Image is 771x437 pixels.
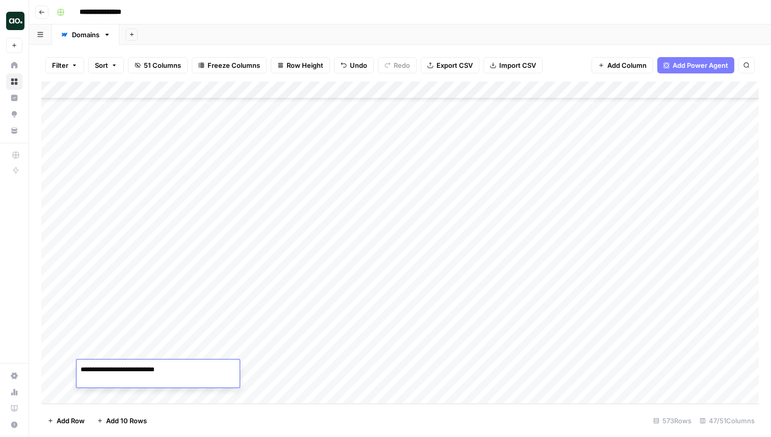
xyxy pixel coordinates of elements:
[483,57,543,73] button: Import CSV
[6,368,22,384] a: Settings
[6,122,22,139] a: Your Data
[350,60,367,70] span: Undo
[436,60,473,70] span: Export CSV
[6,73,22,90] a: Browse
[6,57,22,73] a: Home
[128,57,188,73] button: 51 Columns
[91,413,153,429] button: Add 10 Rows
[208,60,260,70] span: Freeze Columns
[334,57,374,73] button: Undo
[287,60,323,70] span: Row Height
[499,60,536,70] span: Import CSV
[6,400,22,417] a: Learning Hub
[144,60,181,70] span: 51 Columns
[607,60,647,70] span: Add Column
[106,416,147,426] span: Add 10 Rows
[378,57,417,73] button: Redo
[6,106,22,122] a: Opportunities
[421,57,479,73] button: Export CSV
[41,413,91,429] button: Add Row
[192,57,267,73] button: Freeze Columns
[271,57,330,73] button: Row Height
[592,57,653,73] button: Add Column
[649,413,696,429] div: 573 Rows
[394,60,410,70] span: Redo
[52,24,119,45] a: Domains
[696,413,759,429] div: 47/51 Columns
[52,60,68,70] span: Filter
[72,30,99,40] div: Domains
[6,12,24,30] img: AO Internal Ops Logo
[6,384,22,400] a: Usage
[657,57,734,73] button: Add Power Agent
[6,8,22,34] button: Workspace: AO Internal Ops
[57,416,85,426] span: Add Row
[673,60,728,70] span: Add Power Agent
[6,417,22,433] button: Help + Support
[95,60,108,70] span: Sort
[45,57,84,73] button: Filter
[88,57,124,73] button: Sort
[6,90,22,106] a: Insights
